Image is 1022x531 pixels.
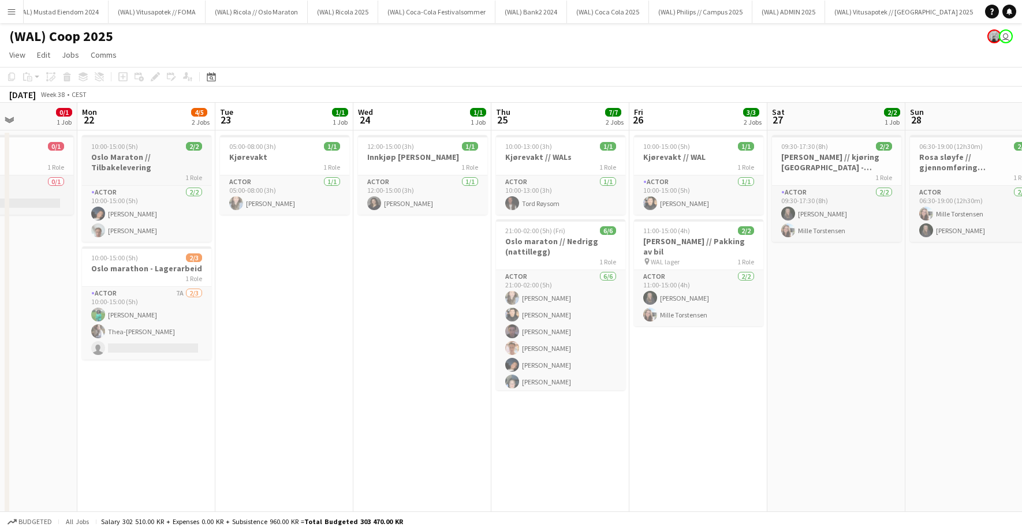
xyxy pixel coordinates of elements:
span: Fri [634,107,643,117]
span: 2/2 [884,108,900,117]
span: Comms [91,50,117,60]
a: Jobs [57,47,84,62]
span: 10:00-15:00 (5h) [91,142,138,151]
h3: Kjørevakt // WAL [634,152,763,162]
span: 1 Role [461,163,478,171]
app-job-card: 21:00-02:00 (5h) (Fri)6/6Oslo maraton // Nedrigg (nattillegg)1 RoleActor6/621:00-02:00 (5h)[PERSO... [496,219,625,390]
span: 10:00-15:00 (5h) [91,253,138,262]
app-card-role: Actor1/105:00-08:00 (3h)[PERSON_NAME] [220,175,349,215]
span: 2/2 [738,226,754,235]
span: Sat [772,107,785,117]
a: Comms [86,47,121,62]
div: 1 Job [471,118,486,126]
span: 3/3 [743,108,759,117]
app-job-card: 09:30-17:30 (8h)2/2[PERSON_NAME] // kjøring [GEOGRAPHIC_DATA] - [GEOGRAPHIC_DATA]1 RoleActor2/209... [772,135,901,242]
span: 10:00-15:00 (5h) [643,142,690,151]
app-card-role: Actor7A2/310:00-15:00 (5h)[PERSON_NAME]Thea-[PERSON_NAME] [82,287,211,360]
h3: Kjørevakt [220,152,349,162]
span: 1/1 [462,142,478,151]
span: 28 [908,113,924,126]
div: Salary 302 510.00 KR + Expenses 0.00 KR + Subsistence 960.00 KR = [101,517,403,526]
span: 1 Role [737,163,754,171]
button: (WAL) Bank2 2024 [495,1,567,23]
app-card-role: Actor1/110:00-15:00 (5h)[PERSON_NAME] [634,175,763,215]
div: 10:00-15:00 (5h)2/3Oslo marathon - Lagerarbeid1 RoleActor7A2/310:00-15:00 (5h)[PERSON_NAME]Thea-[... [82,246,211,360]
div: 1 Job [333,118,348,126]
h3: [PERSON_NAME] // Pakking av bil [634,236,763,257]
div: [DATE] [9,89,36,100]
span: 26 [632,113,643,126]
app-card-role: Actor1/110:00-13:00 (3h)Tord Røysom [496,175,625,215]
div: 10:00-15:00 (5h)2/2Oslo Maraton // Tilbakelevering1 RoleActor2/210:00-15:00 (5h)[PERSON_NAME][PER... [82,135,211,242]
div: CEST [72,90,87,99]
span: Thu [496,107,510,117]
a: View [5,47,30,62]
span: 1/1 [324,142,340,151]
app-user-avatar: Håkon Bakke [999,29,1013,43]
button: (WAL) Vitusapotek // FOMA [109,1,206,23]
span: Wed [358,107,373,117]
app-user-avatar: Maja Myhre Johansson [987,29,1001,43]
div: 1 Job [885,118,900,126]
button: (WAL) Ricola 2025 [308,1,378,23]
div: 2 Jobs [744,118,762,126]
span: Edit [37,50,50,60]
app-job-card: 10:00-15:00 (5h)1/1Kjørevakt // WAL1 RoleActor1/110:00-15:00 (5h)[PERSON_NAME] [634,135,763,215]
app-job-card: 11:00-15:00 (4h)2/2[PERSON_NAME] // Pakking av bil WAL lager1 RoleActor2/211:00-15:00 (4h)[PERSON... [634,219,763,326]
span: All jobs [64,517,91,526]
span: 1/1 [332,108,348,117]
span: 1 Role [47,163,64,171]
span: 09:30-17:30 (8h) [781,142,828,151]
span: View [9,50,25,60]
span: Budgeted [18,518,52,526]
div: 1 Job [57,118,72,126]
span: 1 Role [875,173,892,182]
span: 12:00-15:00 (3h) [367,142,414,151]
span: 1 Role [599,163,616,171]
span: 1/1 [738,142,754,151]
h3: Kjørevakt // WALs [496,152,625,162]
h3: Innkjøp [PERSON_NAME] [358,152,487,162]
button: (WAL) Coca-Cola Festivalsommer [378,1,495,23]
span: 0/1 [48,142,64,151]
span: Mon [82,107,97,117]
button: (WAL) Vitusapotek // [GEOGRAPHIC_DATA] 2025 [825,1,983,23]
span: Sun [910,107,924,117]
span: 27 [770,113,785,126]
button: (WAL) Mustad Eiendom 2024 [6,1,109,23]
span: Tue [220,107,233,117]
span: Jobs [62,50,79,60]
button: (WAL) Philips // Campus 2025 [649,1,752,23]
span: 0/1 [56,108,72,117]
span: 06:30-19:00 (12h30m) [919,142,983,151]
app-card-role: Actor6/621:00-02:00 (5h)[PERSON_NAME][PERSON_NAME][PERSON_NAME][PERSON_NAME][PERSON_NAME][PERSON_... [496,270,625,393]
span: 1 Role [185,173,202,182]
span: 10:00-13:00 (3h) [505,142,552,151]
button: (WAL) ADMIN 2025 [752,1,825,23]
span: 11:00-15:00 (4h) [643,226,690,235]
button: Budgeted [6,515,54,528]
h3: [PERSON_NAME] // kjøring [GEOGRAPHIC_DATA] - [GEOGRAPHIC_DATA] [772,152,901,173]
app-card-role: Actor2/209:30-17:30 (8h)[PERSON_NAME]Mille Torstensen [772,186,901,242]
div: 2 Jobs [192,118,210,126]
span: 25 [494,113,510,126]
span: 05:00-08:00 (3h) [229,142,276,151]
span: 1 Role [185,274,202,283]
span: Week 38 [38,90,67,99]
h3: Oslo marathon - Lagerarbeid [82,263,211,274]
span: 1/1 [470,108,486,117]
span: 24 [356,113,373,126]
span: 2/3 [186,253,202,262]
app-job-card: 10:00-13:00 (3h)1/1Kjørevakt // WALs1 RoleActor1/110:00-13:00 (3h)Tord Røysom [496,135,625,215]
app-job-card: 05:00-08:00 (3h)1/1Kjørevakt1 RoleActor1/105:00-08:00 (3h)[PERSON_NAME] [220,135,349,215]
span: 1 Role [599,257,616,266]
span: 1/1 [600,142,616,151]
app-job-card: 12:00-15:00 (3h)1/1Innkjøp [PERSON_NAME]1 RoleActor1/112:00-15:00 (3h)[PERSON_NAME] [358,135,487,215]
